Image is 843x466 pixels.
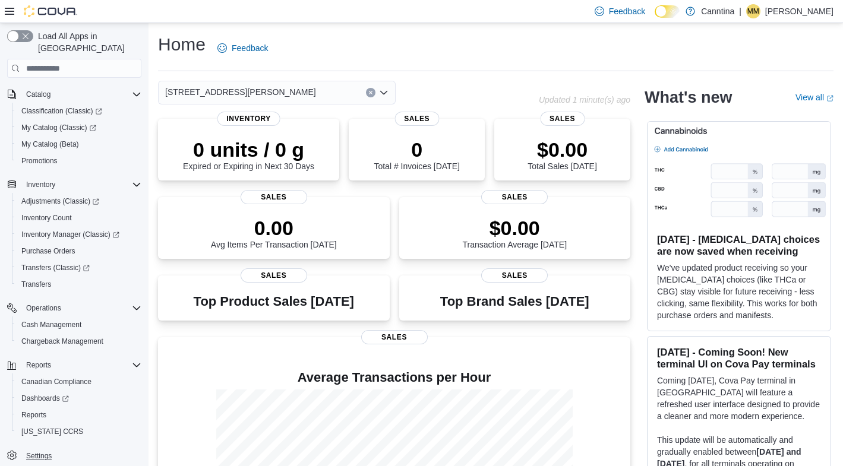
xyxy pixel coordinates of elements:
[12,333,146,350] button: Chargeback Management
[21,301,141,315] span: Operations
[17,121,141,135] span: My Catalog (Classic)
[17,104,141,118] span: Classification (Classic)
[21,394,69,403] span: Dashboards
[462,216,567,240] p: $0.00
[645,88,732,107] h2: What's new
[17,227,141,242] span: Inventory Manager (Classic)
[12,103,146,119] a: Classification (Classic)
[17,408,141,422] span: Reports
[17,261,94,275] a: Transfers (Classic)
[21,87,141,102] span: Catalog
[12,243,146,259] button: Purchase Orders
[539,95,630,104] p: Updated 1 minute(s) ago
[747,4,759,18] span: MM
[17,154,141,168] span: Promotions
[17,244,80,258] a: Purchase Orders
[2,447,146,464] button: Settings
[12,390,146,407] a: Dashboards
[217,112,280,126] span: Inventory
[17,391,74,405] a: Dashboards
[211,216,337,249] div: Avg Items Per Transaction [DATE]
[232,42,268,54] span: Feedback
[24,5,77,17] img: Cova
[17,104,107,118] a: Classification (Classic)
[21,377,91,386] span: Canadian Compliance
[21,320,81,329] span: Cash Management
[21,213,72,223] span: Inventory Count
[21,196,99,206] span: Adjustments (Classic)
[746,4,760,18] div: Morgan Meredith
[183,138,314,161] p: 0 units / 0 g
[17,334,108,348] a: Chargeback Management
[374,138,459,161] p: 0
[17,277,141,291] span: Transfers
[657,346,821,370] h3: [DATE] - Coming Soon! New terminal UI on Cova Pay terminals
[17,137,141,151] span: My Catalog (Beta)
[528,138,596,161] p: $0.00
[21,280,51,289] span: Transfers
[21,106,102,116] span: Classification (Classic)
[21,448,141,463] span: Settings
[795,93,833,102] a: View allExternal link
[21,246,75,256] span: Purchase Orders
[21,140,79,149] span: My Catalog (Beta)
[21,301,66,315] button: Operations
[462,216,567,249] div: Transaction Average [DATE]
[361,330,428,344] span: Sales
[17,194,141,208] span: Adjustments (Classic)
[194,294,354,309] h3: Top Product Sales [DATE]
[528,138,596,171] div: Total Sales [DATE]
[165,85,316,99] span: [STREET_ADDRESS][PERSON_NAME]
[21,358,141,372] span: Reports
[826,95,833,102] svg: External link
[21,337,103,346] span: Chargeback Management
[481,190,548,204] span: Sales
[17,261,141,275] span: Transfers (Classic)
[21,410,46,420] span: Reports
[440,294,589,309] h3: Top Brand Sales [DATE]
[17,424,88,439] a: [US_STATE] CCRS
[17,121,101,135] a: My Catalog (Classic)
[12,226,146,243] a: Inventory Manager (Classic)
[2,86,146,103] button: Catalog
[26,451,52,461] span: Settings
[21,177,141,192] span: Inventory
[655,5,680,18] input: Dark Mode
[213,36,273,60] a: Feedback
[12,136,146,153] button: My Catalog (Beta)
[21,449,56,463] a: Settings
[26,90,50,99] span: Catalog
[609,5,645,17] span: Feedback
[12,276,146,293] button: Transfers
[657,262,821,321] p: We've updated product receiving so your [MEDICAL_DATA] choices (like THCa or CBG) stay visible fo...
[17,391,141,405] span: Dashboards
[21,123,96,132] span: My Catalog (Classic)
[366,88,375,97] button: Clear input
[739,4,741,18] p: |
[2,176,146,193] button: Inventory
[12,316,146,333] button: Cash Management
[17,318,141,332] span: Cash Management
[12,423,146,440] button: [US_STATE] CCRS
[168,370,621,385] h4: Average Transactions per Hour
[481,268,548,283] span: Sales
[211,216,337,240] p: 0.00
[241,268,307,283] span: Sales
[17,334,141,348] span: Chargeback Management
[657,233,821,257] h3: [DATE] - [MEDICAL_DATA] choices are now saved when receiving
[26,303,61,313] span: Operations
[17,375,141,389] span: Canadian Compliance
[2,357,146,373] button: Reports
[17,154,62,168] a: Promotions
[241,190,307,204] span: Sales
[12,153,146,169] button: Promotions
[17,375,96,389] a: Canadian Compliance
[17,137,84,151] a: My Catalog (Beta)
[17,211,77,225] a: Inventory Count
[17,211,141,225] span: Inventory Count
[394,112,439,126] span: Sales
[17,318,86,332] a: Cash Management
[21,156,58,166] span: Promotions
[765,4,833,18] p: [PERSON_NAME]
